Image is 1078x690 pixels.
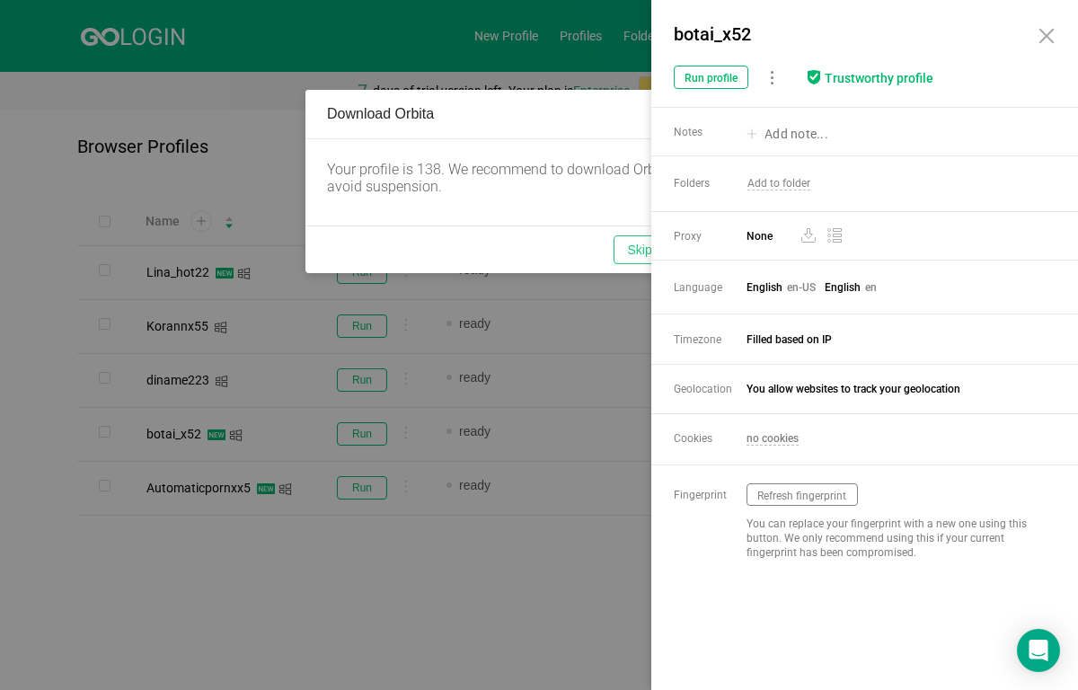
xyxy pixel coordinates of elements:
span: Add to folder [747,177,810,190]
div: Add note... [746,117,1036,151]
span: no cookies [747,432,799,446]
div: Open Intercom Messenger [1017,629,1060,672]
span: You allow websites to track your geolocation [747,383,1043,395]
span: English [747,281,782,294]
span: en-US [787,281,816,294]
i: icon: plus [746,128,758,140]
span: Proxy [674,230,746,243]
span: Fingerprint [674,489,746,501]
div: Your profile is 138. We recommend to download Orbita to avoid suspension. [327,161,722,195]
button: Run profile [674,66,748,89]
div: You can replace your fingerprint with a new one using this button. We only recommend using this i... [747,517,1041,560]
div: Trustworthy profile [825,71,933,86]
span: Timezone [674,333,746,346]
span: Language [674,281,746,294]
span: None [747,227,1040,245]
button: Skip [614,235,667,264]
button: Refresh fingerprint [747,483,858,506]
span: English [825,281,861,294]
span: Filled based on IP [747,333,1043,346]
div: Download Orbita [327,104,751,124]
span: Cookies [674,432,746,445]
span: en [865,281,877,294]
span: Geolocation [674,383,746,395]
span: Folders [674,177,746,190]
div: botai_x52 [668,18,1019,50]
span: Notes [674,126,739,138]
